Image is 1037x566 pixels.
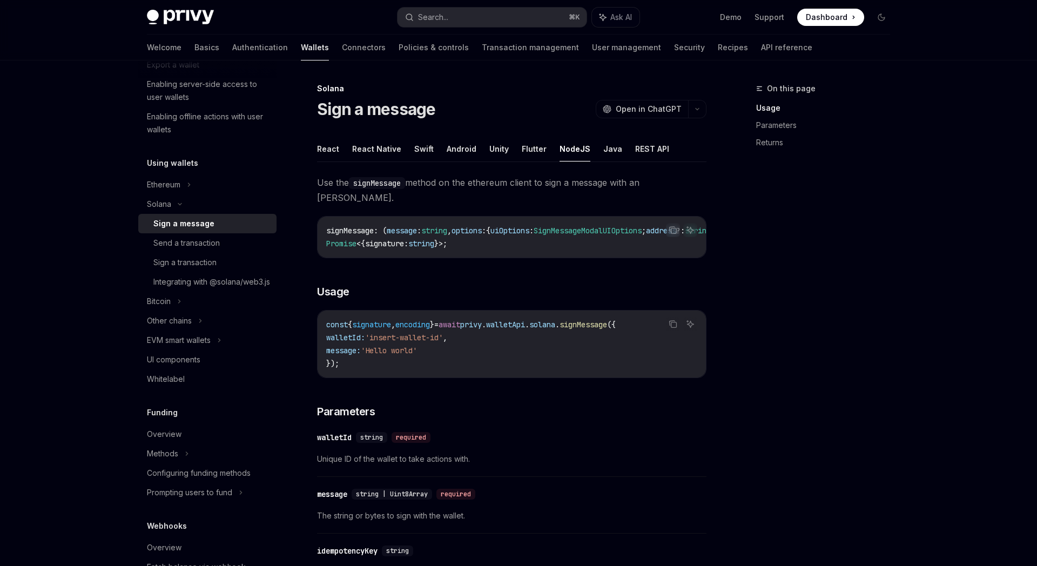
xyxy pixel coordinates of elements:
a: UI components [138,350,277,369]
a: Sign a message [138,214,277,233]
span: . [525,320,529,329]
span: uiOptions [490,226,529,235]
span: , [391,320,395,329]
span: SignMessageModalUIOptions [534,226,642,235]
div: Search... [418,11,448,24]
span: } [434,239,439,248]
div: Overview [147,541,181,554]
span: Usage [317,284,349,299]
span: = [434,320,439,329]
span: signMessage [560,320,607,329]
span: Parameters [317,404,375,419]
span: > [439,239,443,248]
span: privy [460,320,482,329]
span: < [356,239,361,248]
a: Integrating with @solana/web3.js [138,272,277,292]
span: ; [443,239,447,248]
span: message [387,226,417,235]
span: { [361,239,365,248]
span: ⌘ K [569,13,580,22]
span: await [439,320,460,329]
span: walletApi [486,320,525,329]
button: Copy the contents from the code block [666,223,680,237]
button: Flutter [522,136,547,161]
span: , [447,226,452,235]
span: }); [326,359,339,368]
div: EVM smart wallets [147,334,211,347]
a: Returns [756,134,899,151]
div: Enabling server-side access to user wallets [147,78,270,104]
div: idempotencyKey [317,545,378,556]
span: string [408,239,434,248]
a: Basics [194,35,219,60]
a: Security [674,35,705,60]
span: { [486,226,490,235]
a: Enabling offline actions with user wallets [138,107,277,139]
span: . [482,320,486,329]
div: Sign a message [153,217,214,230]
a: Whitelabel [138,369,277,389]
div: Sign a transaction [153,256,217,269]
span: ({ [607,320,616,329]
button: React Native [352,136,401,161]
span: { [348,320,352,329]
span: Open in ChatGPT [616,104,682,114]
div: Whitelabel [147,373,185,386]
span: : ( [374,226,387,235]
a: Configuring funding methods [138,463,277,483]
h1: Sign a message [317,99,436,119]
span: , [443,333,447,342]
a: Overview [138,538,277,557]
button: Open in ChatGPT [596,100,688,118]
a: API reference [761,35,812,60]
div: Overview [147,428,181,441]
button: Toggle dark mode [873,9,890,26]
span: encoding [395,320,430,329]
div: Methods [147,447,178,460]
button: Swift [414,136,434,161]
button: Java [603,136,622,161]
span: signature [352,320,391,329]
button: REST API [635,136,669,161]
div: required [436,489,475,500]
div: Send a transaction [153,237,220,250]
span: . [555,320,560,329]
span: The string or bytes to sign with the wallet. [317,509,706,522]
button: Ask AI [683,223,697,237]
span: options [452,226,482,235]
a: Authentication [232,35,288,60]
span: : [529,226,534,235]
button: Ask AI [683,317,697,331]
button: NodeJS [560,136,590,161]
span: message: [326,346,361,355]
a: Dashboard [797,9,864,26]
span: signature [365,239,404,248]
span: Ask AI [610,12,632,23]
span: signMessage [326,226,374,235]
div: UI components [147,353,200,366]
h5: Using wallets [147,157,198,170]
span: On this page [767,82,816,95]
span: 'insert-wallet-id' [365,333,443,342]
button: Ask AI [592,8,639,27]
span: Use the method on the ethereum client to sign a message with an [PERSON_NAME]. [317,175,706,205]
span: string [685,226,711,235]
button: Android [447,136,476,161]
h5: Funding [147,406,178,419]
a: Policies & controls [399,35,469,60]
a: Wallets [301,35,329,60]
a: Welcome [147,35,181,60]
div: required [392,432,430,443]
span: string | Uint8Array [356,490,428,498]
div: Configuring funding methods [147,467,251,480]
div: Integrating with @solana/web3.js [153,275,270,288]
button: React [317,136,339,161]
span: : [404,239,408,248]
code: signMessage [349,177,405,189]
span: ; [642,226,646,235]
a: Transaction management [482,35,579,60]
span: : [482,226,486,235]
span: string [360,433,383,442]
h5: Webhooks [147,520,187,533]
button: Unity [489,136,509,161]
